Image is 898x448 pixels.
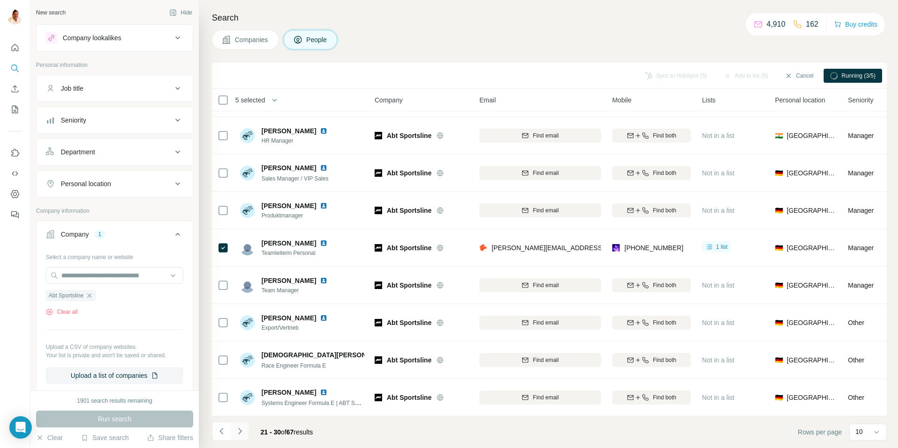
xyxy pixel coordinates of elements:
span: Sales Manager / VIP Sales [261,175,328,182]
span: Company [375,95,403,105]
span: Abt Sportsline [387,243,432,253]
span: Export/Vertrieb [261,324,331,332]
button: Search [7,60,22,77]
span: [GEOGRAPHIC_DATA] [787,131,837,140]
button: Use Surfe API [7,165,22,182]
div: Department [61,147,95,157]
span: Manager [848,282,874,289]
span: Find both [653,169,676,177]
img: provider hunter logo [479,243,487,253]
span: Find email [533,169,558,177]
span: 1 list [716,243,728,251]
div: 1 [94,230,105,238]
span: Find both [653,356,676,364]
button: Enrich CSV [7,80,22,97]
span: Abt Sportsline [387,318,432,327]
button: Quick start [7,39,22,56]
span: 67 [286,428,294,436]
span: Teamleiterin Personal [261,249,331,257]
button: Find both [612,129,691,143]
span: Not in a list [702,132,734,139]
img: LinkedIn logo [320,202,327,210]
span: [PERSON_NAME] [261,276,316,285]
img: LinkedIn logo [320,127,327,135]
span: Find email [533,356,558,364]
button: Navigate to previous page [212,422,231,441]
img: Avatar [240,203,255,218]
button: Find email [479,129,601,143]
span: 🇩🇪 [775,168,783,178]
span: Find email [533,206,558,215]
button: Share filters [147,433,193,442]
button: Company1 [36,223,193,249]
p: 4,910 [767,19,785,30]
button: Company lookalikes [36,27,193,49]
button: Find email [479,203,601,217]
span: Rows per page [798,427,842,437]
img: Avatar [240,166,255,181]
button: Find email [479,278,601,292]
span: 🇩🇪 [775,318,783,327]
button: Find email [479,353,601,367]
button: Personal location [36,173,193,195]
button: Find both [612,353,691,367]
img: Avatar [240,240,255,255]
p: Upload a CSV of company websites. [46,343,183,351]
button: Find both [612,390,691,405]
button: Find both [612,203,691,217]
button: Dashboard [7,186,22,202]
img: Logo of Abt Sportsline [375,319,382,326]
span: Find email [533,281,558,289]
span: Find both [653,131,676,140]
button: Find email [479,316,601,330]
span: Abt Sportsline [387,168,432,178]
span: [GEOGRAPHIC_DATA] [787,318,837,327]
h4: Search [212,11,887,24]
span: [GEOGRAPHIC_DATA] [787,393,837,402]
span: Race Engineer Formula E [261,362,326,369]
span: Find both [653,206,676,215]
span: Manager [848,169,874,177]
span: Find email [533,393,558,402]
button: My lists [7,101,22,118]
span: 🇩🇪 [775,393,783,402]
button: Use Surfe on LinkedIn [7,145,22,161]
span: Other [848,356,864,364]
button: Job title [36,77,193,100]
button: Hide [163,6,199,20]
span: [PERSON_NAME] [261,163,316,173]
div: Personal location [61,179,111,188]
span: results [261,428,313,436]
span: [PHONE_NUMBER] [624,244,683,252]
span: 🇩🇪 [775,243,783,253]
div: New search [36,8,65,17]
span: [PERSON_NAME] [261,201,316,210]
div: Open Intercom Messenger [9,416,32,439]
span: 🇮🇳 [775,131,783,140]
img: LinkedIn logo [320,314,327,322]
span: HR Manager [261,137,331,145]
span: Not in a list [702,169,734,177]
span: Find both [653,393,676,402]
span: 🇩🇪 [775,281,783,290]
span: [GEOGRAPHIC_DATA] [787,206,837,215]
span: [PERSON_NAME] [261,313,316,323]
div: Seniority [61,116,86,125]
span: Manager [848,207,874,214]
img: Logo of Abt Sportsline [375,356,382,364]
span: Seniority [848,95,873,105]
span: [GEOGRAPHIC_DATA] [787,355,837,365]
span: Manager [848,244,874,252]
div: Select a company name or website [46,249,183,261]
img: Avatar [7,9,22,24]
button: Clear all [46,308,78,316]
p: Company information [36,207,193,215]
img: Avatar [240,278,255,293]
span: Find email [533,318,558,327]
span: 🇩🇪 [775,355,783,365]
span: Systems Engineer Formula E | ABT Sportsline GmbH [261,399,394,406]
span: [PERSON_NAME] [261,388,316,397]
button: Upload a list of companies [46,367,183,384]
img: Logo of Abt Sportsline [375,207,382,214]
span: Abt Sportsline [387,281,432,290]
